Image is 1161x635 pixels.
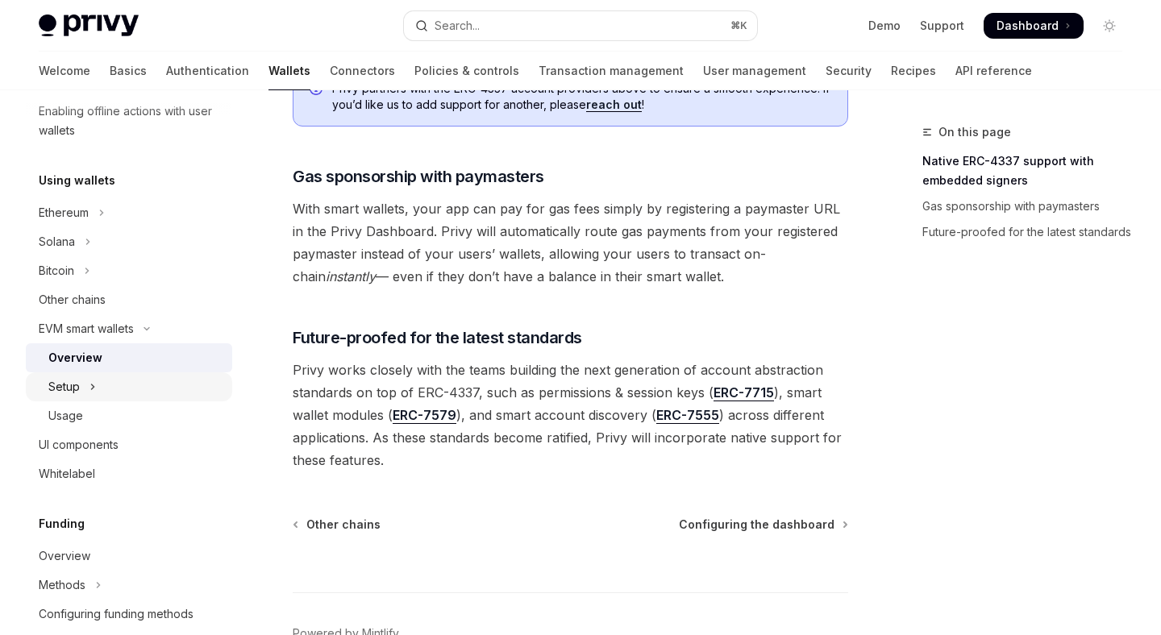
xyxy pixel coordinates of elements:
[39,232,75,251] div: Solana
[330,52,395,90] a: Connectors
[326,268,376,284] em: instantly
[435,16,480,35] div: Search...
[39,203,89,222] div: Ethereum
[26,227,232,256] button: Toggle Solana section
[997,18,1059,34] span: Dashboard
[703,52,806,90] a: User management
[414,52,519,90] a: Policies & controls
[891,52,936,90] a: Recipes
[26,256,232,285] button: Toggle Bitcoin section
[826,52,872,90] a: Security
[48,377,80,396] div: Setup
[922,193,1135,219] a: Gas sponsorship with paymasters
[26,430,232,459] a: UI components
[26,314,232,343] button: Toggle EVM smart wallets section
[922,219,1135,245] a: Future-proofed for the latest standards
[294,517,381,533] a: Other chains
[26,285,232,314] a: Other chains
[332,81,831,113] span: Privy partners with the ERC-4337 account providers above to ensure a smooth experience. If you’d ...
[868,18,901,34] a: Demo
[679,517,847,533] a: Configuring the dashboard
[39,604,193,624] div: Configuring funding methods
[26,542,232,571] a: Overview
[922,148,1135,193] a: Native ERC-4337 support with embedded signers
[656,407,719,424] a: ERC-7555
[955,52,1032,90] a: API reference
[39,546,90,566] div: Overview
[26,401,232,430] a: Usage
[404,11,756,40] button: Open search
[714,384,774,401] a: ERC-7715
[1096,13,1122,39] button: Toggle dark mode
[293,165,544,188] span: Gas sponsorship with paymasters
[39,15,139,37] img: light logo
[920,18,964,34] a: Support
[306,517,381,533] span: Other chains
[393,407,456,424] a: ERC-7579
[26,372,232,401] button: Toggle Setup section
[26,198,232,227] button: Toggle Ethereum section
[39,435,119,454] div: UI components
[110,52,147,90] a: Basics
[539,52,684,90] a: Transaction management
[26,97,232,145] a: Enabling offline actions with user wallets
[730,19,747,32] span: ⌘ K
[39,290,106,309] div: Other chains
[166,52,249,90] a: Authentication
[39,575,85,595] div: Methods
[293,197,848,288] span: With smart wallets, your app can pay for gas fees simply by registering a paymaster URL in the Pr...
[48,348,102,367] div: Overview
[39,102,223,140] div: Enabling offline actions with user wallets
[938,122,1011,142] span: On this page
[679,517,834,533] span: Configuring the dashboard
[39,464,95,484] div: Whitelabel
[26,600,232,629] a: Configuring funding methods
[39,261,74,280] div: Bitcoin
[293,326,582,349] span: Future-proofed for the latest standards
[39,52,90,90] a: Welcome
[39,319,134,338] div: EVM smart wallets
[984,13,1084,39] a: Dashboard
[26,459,232,488] a: Whitelabel
[586,98,642,112] a: reach out
[26,571,232,600] button: Toggle Methods section
[293,359,848,471] span: Privy works closely with the teams building the next generation of account abstraction standards ...
[26,343,232,372] a: Overview
[39,514,85,533] h5: Funding
[39,171,115,190] h5: Using wallets
[48,406,83,425] div: Usage
[268,52,310,90] a: Wallets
